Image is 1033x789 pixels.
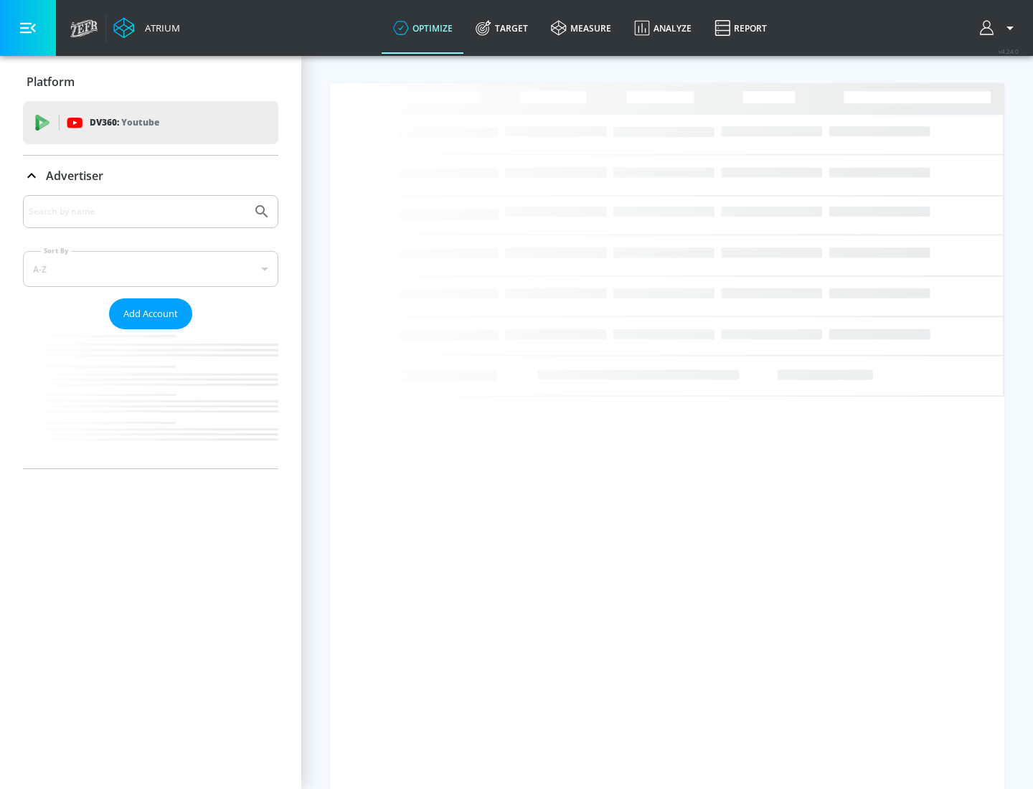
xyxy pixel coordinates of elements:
div: Platform [23,62,278,102]
button: Add Account [109,298,192,329]
nav: list of Advertiser [23,329,278,468]
a: Atrium [113,17,180,39]
p: DV360: [90,115,159,131]
a: Analyze [623,2,703,54]
p: Advertiser [46,168,103,184]
label: Sort By [41,246,72,255]
p: Platform [27,74,75,90]
a: Target [464,2,539,54]
div: Advertiser [23,195,278,468]
div: A-Z [23,251,278,287]
a: optimize [382,2,464,54]
p: Youtube [121,115,159,130]
a: Report [703,2,778,54]
input: Search by name [29,202,246,221]
div: Atrium [139,22,180,34]
div: Advertiser [23,156,278,196]
span: v 4.24.0 [999,47,1019,55]
div: DV360: Youtube [23,101,278,144]
span: Add Account [123,306,178,322]
a: measure [539,2,623,54]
